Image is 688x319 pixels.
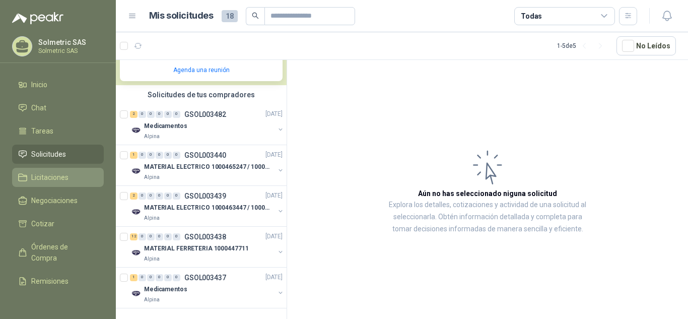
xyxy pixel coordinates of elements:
span: Negociaciones [31,195,78,206]
span: Chat [31,102,46,113]
p: [DATE] [265,109,283,119]
div: 0 [147,152,155,159]
div: Solicitudes de tus compradores [116,85,287,104]
div: 0 [173,233,180,240]
div: 0 [147,193,155,200]
a: 12 0 0 0 0 0 GSOL003438[DATE] Company LogoMATERIAL FERRETERIA 1000447711Alpina [130,231,285,263]
a: Licitaciones [12,168,104,187]
a: Solicitudes [12,145,104,164]
div: 0 [173,193,180,200]
a: Inicio [12,75,104,94]
div: 0 [147,111,155,118]
a: Negociaciones [12,191,104,210]
span: Remisiones [31,276,68,287]
div: 2 [130,193,137,200]
p: Alpina [144,214,160,222]
p: GSOL003437 [184,274,226,281]
div: 1 [130,152,137,159]
p: Alpina [144,173,160,181]
div: 0 [164,274,172,281]
div: 0 [156,111,163,118]
p: GSOL003482 [184,111,226,118]
a: 2 0 0 0 0 0 GSOL003482[DATE] Company LogoMedicamentosAlpina [130,108,285,141]
button: No Leídos [616,36,676,55]
p: Medicamentos [144,285,187,294]
span: Tareas [31,125,53,137]
div: 1 [130,274,137,281]
p: [DATE] [265,150,283,160]
div: 0 [164,193,172,200]
p: GSOL003439 [184,193,226,200]
span: 18 [222,10,238,22]
div: 0 [139,111,146,118]
a: 2 0 0 0 0 0 GSOL003439[DATE] Company LogoMATERIAL ELECTRICO 1000463447 / 1000465800Alpina [130,190,285,222]
a: Chat [12,98,104,117]
p: Explora los detalles, cotizaciones y actividad de una solicitud al seleccionarla. Obtén informaci... [388,199,587,235]
img: Company Logo [130,288,142,300]
span: Cotizar [31,218,54,229]
img: Company Logo [130,165,142,177]
p: MATERIAL FERRETERIA 1000447711 [144,244,248,253]
a: Remisiones [12,272,104,291]
div: 0 [139,274,146,281]
div: 12 [130,233,137,240]
p: Medicamentos [144,121,187,131]
div: 0 [173,152,180,159]
h1: Mis solicitudes [149,9,214,23]
img: Logo peakr [12,12,63,24]
a: Tareas [12,121,104,141]
p: GSOL003440 [184,152,226,159]
a: 1 0 0 0 0 0 GSOL003437[DATE] Company LogoMedicamentosAlpina [130,272,285,304]
div: 0 [164,233,172,240]
div: 0 [156,152,163,159]
p: Solmetric SAS [38,48,101,54]
span: Inicio [31,79,47,90]
div: 0 [139,233,146,240]
div: 0 [156,274,163,281]
p: [DATE] [265,273,283,282]
p: MATERIAL ELECTRICO 1000463447 / 1000465800 [144,203,269,213]
img: Company Logo [130,247,142,259]
span: Órdenes de Compra [31,241,94,264]
p: GSOL003438 [184,233,226,240]
span: Licitaciones [31,172,68,183]
div: 0 [156,193,163,200]
p: [DATE] [265,191,283,201]
div: 0 [139,152,146,159]
div: 0 [156,233,163,240]
a: 1 0 0 0 0 0 GSOL003440[DATE] Company LogoMATERIAL ELECTRICO 1000465247 / 1000466995Alpina [130,149,285,181]
span: search [252,12,259,19]
a: Cotizar [12,214,104,233]
div: Todas [521,11,542,22]
p: [DATE] [265,232,283,241]
div: 0 [147,274,155,281]
a: Agenda una reunión [173,67,230,74]
img: Company Logo [130,124,142,137]
b: cientos de solicitudes de compra [152,43,260,60]
p: Solmetric SAS [38,39,101,46]
div: 0 [173,111,180,118]
div: 1 - 5 de 5 [557,38,608,54]
p: Alpina [144,133,160,141]
div: 2 [130,111,137,118]
a: Órdenes de Compra [12,237,104,268]
span: Solicitudes [31,149,66,160]
p: Alpina [144,296,160,304]
img: Company Logo [130,206,142,218]
div: 0 [147,233,155,240]
div: 0 [139,193,146,200]
div: 0 [164,111,172,118]
p: MATERIAL ELECTRICO 1000465247 / 1000466995 [144,162,269,172]
div: 0 [164,152,172,159]
p: Alpina [144,255,160,263]
div: 0 [173,274,180,281]
h3: Aún no has seleccionado niguna solicitud [418,188,557,199]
